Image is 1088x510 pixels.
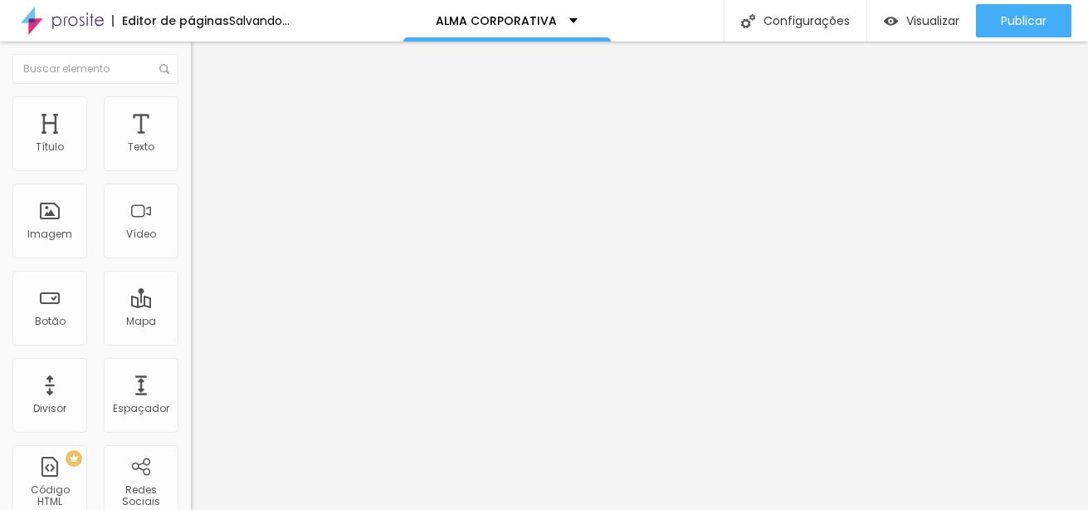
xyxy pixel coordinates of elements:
[126,316,156,327] div: Mapa
[27,228,72,240] div: Imagem
[741,14,755,28] img: Icone
[1001,14,1047,27] span: Publicar
[112,15,229,27] div: Editor de páginas
[35,316,66,327] div: Botão
[191,42,1088,510] iframe: Editor
[108,484,173,508] div: Redes Sociais
[36,141,64,153] div: Título
[159,64,169,74] img: Icone
[126,228,156,240] div: Vídeo
[17,484,82,508] div: Código HTML
[976,4,1071,37] button: Publicar
[867,4,976,37] button: Visualizar
[884,14,898,28] img: view-1.svg
[12,54,178,84] input: Buscar elemento
[128,141,154,153] div: Texto
[906,14,959,27] span: Visualizar
[436,15,557,27] p: ALMA CORPORATIVA
[113,403,169,414] div: Espaçador
[33,403,66,414] div: Divisor
[229,15,290,27] div: Salvando...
